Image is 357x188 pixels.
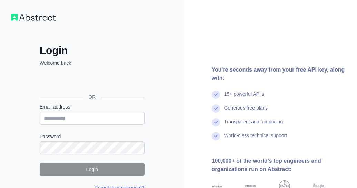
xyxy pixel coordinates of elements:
[36,74,147,89] iframe: Sign in with Google Button
[212,91,220,99] img: check mark
[40,163,145,176] button: Login
[212,66,346,82] div: You're seconds away from your free API key, along with:
[212,157,346,173] div: 100,000+ of the world's top engineers and organizations run on Abstract:
[224,132,287,146] div: World-class technical support
[224,118,283,132] div: Transparent and fair pricing
[212,104,220,113] img: check mark
[40,59,145,66] p: Welcome back
[40,44,145,57] h2: Login
[212,118,220,126] img: check mark
[11,14,56,21] img: Workflow
[40,103,145,110] label: Email address
[224,91,264,104] div: 15+ powerful API's
[224,104,268,118] div: Generous free plans
[40,133,145,140] label: Password
[83,94,101,101] span: OR
[212,132,220,140] img: check mark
